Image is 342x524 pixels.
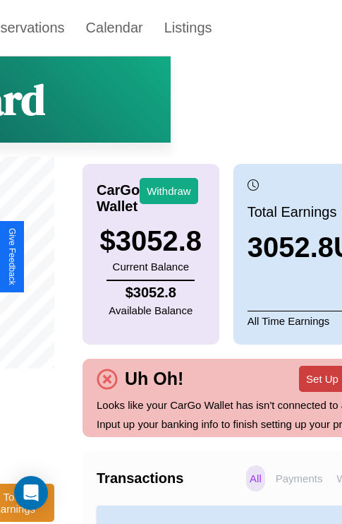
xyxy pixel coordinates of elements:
a: Calendar [75,13,154,42]
h4: Uh Oh! [118,369,190,389]
p: Current Balance [100,257,202,276]
div: Open Intercom Messenger [14,476,48,510]
h4: Transactions [97,470,243,487]
button: Withdraw [140,178,198,204]
h4: CarGo Wallet [97,182,140,215]
p: All [246,465,265,492]
p: Available Balance [109,301,193,320]
a: Listings [154,13,223,42]
p: Payments [272,465,326,492]
div: Give Feedback [7,228,17,285]
h4: $ 3052.8 [109,285,193,301]
h3: $ 3052.8 [100,225,202,257]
